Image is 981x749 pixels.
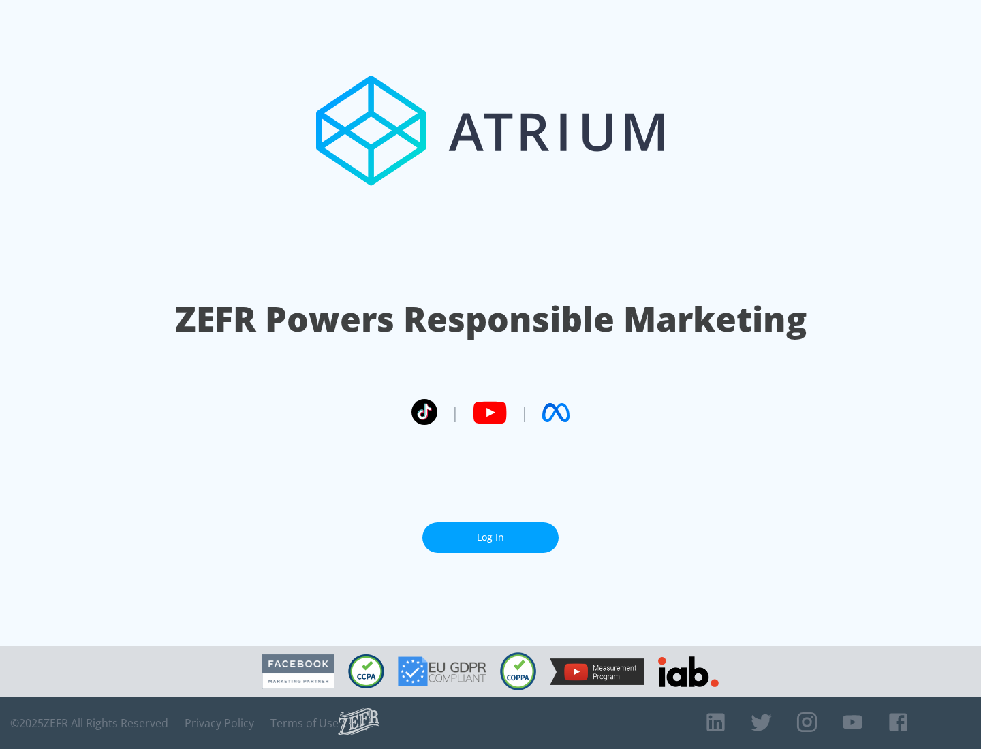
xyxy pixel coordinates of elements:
img: COPPA Compliant [500,652,536,690]
img: YouTube Measurement Program [550,658,644,685]
img: CCPA Compliant [348,654,384,688]
a: Log In [422,522,559,553]
h1: ZEFR Powers Responsible Marketing [175,296,807,342]
span: | [451,402,459,423]
img: Facebook Marketing Partner [262,654,334,689]
img: IAB [658,656,719,687]
a: Privacy Policy [185,716,254,730]
a: Terms of Use [270,716,339,730]
span: © 2025 ZEFR All Rights Reserved [10,716,168,730]
img: GDPR Compliant [398,656,486,686]
span: | [520,402,529,423]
